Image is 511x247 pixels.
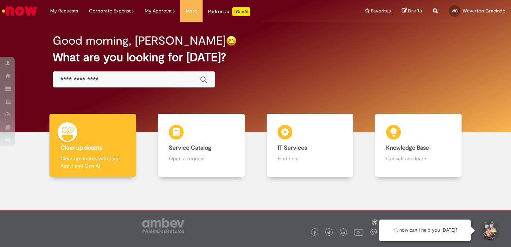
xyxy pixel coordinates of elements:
span: Corporate Expenses [89,7,134,15]
span: Favorites [371,7,391,15]
p: Open a request [169,155,233,162]
a: IT Services Find help [256,114,364,177]
button: Start Support Conversation [478,220,500,242]
img: logo_footer_youtube.png [354,227,363,237]
img: logo_footer_linkedin.png [341,231,345,235]
a: Knowledge Base Consult and learn [364,114,473,177]
p: Find help [278,155,342,162]
p: Clear up doubts with Lupi Assist and Gen AI [60,155,125,169]
img: logo_footer_workplace.png [370,229,377,235]
img: logo_footer_facebook.png [313,231,316,235]
h2: What are you looking for [DATE]? [53,51,458,64]
div: Padroniza [208,7,250,16]
a: Service Catalog Open a request [147,114,255,177]
img: happy-face.png [226,35,237,46]
img: logo_footer_ambev_rotulo_gray.png [142,218,184,233]
b: IT Services [278,144,307,151]
img: ServiceNow [1,4,38,18]
a: Clear up doubts Clear up doubts with Lupi Assist and Gen AI [38,114,147,177]
span: WG [452,8,458,13]
div: Hi, how can I help you [DATE]? [379,220,471,241]
b: Service Catalog [169,144,211,151]
p: Consult and learn [386,155,451,162]
b: Clear up doubts [60,144,102,151]
span: Weverton Gracindo [463,8,506,14]
span: My Requests [50,7,78,15]
span: Drafts [408,7,422,14]
span: More [186,7,197,15]
b: Knowledge Base [386,144,429,151]
img: logo_footer_twitter.png [327,231,331,235]
h2: Good morning, [PERSON_NAME] [53,34,226,47]
span: My Approvals [145,7,175,15]
a: Drafts [402,8,422,15]
p: +GenAi [232,7,250,16]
